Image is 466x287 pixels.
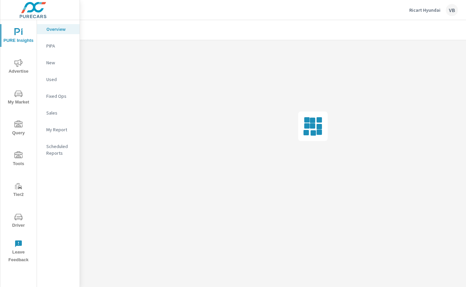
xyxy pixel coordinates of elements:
[46,43,74,49] p: PIPA
[37,58,80,68] div: New
[0,20,37,267] div: nav menu
[37,41,80,51] div: PIPA
[2,182,35,199] span: Tier2
[2,28,35,45] span: PURE Insights
[2,213,35,229] span: Driver
[409,7,440,13] p: Ricart Hyundai
[2,90,35,106] span: My Market
[37,108,80,118] div: Sales
[2,151,35,168] span: Tools
[446,4,458,16] div: VB
[37,74,80,84] div: Used
[46,126,74,133] p: My Report
[2,59,35,75] span: Advertise
[37,141,80,158] div: Scheduled Reports
[37,125,80,135] div: My Report
[46,76,74,83] p: Used
[46,143,74,156] p: Scheduled Reports
[46,110,74,116] p: Sales
[37,91,80,101] div: Fixed Ops
[2,121,35,137] span: Query
[46,93,74,99] p: Fixed Ops
[46,59,74,66] p: New
[2,240,35,264] span: Leave Feedback
[37,24,80,34] div: Overview
[46,26,74,32] p: Overview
